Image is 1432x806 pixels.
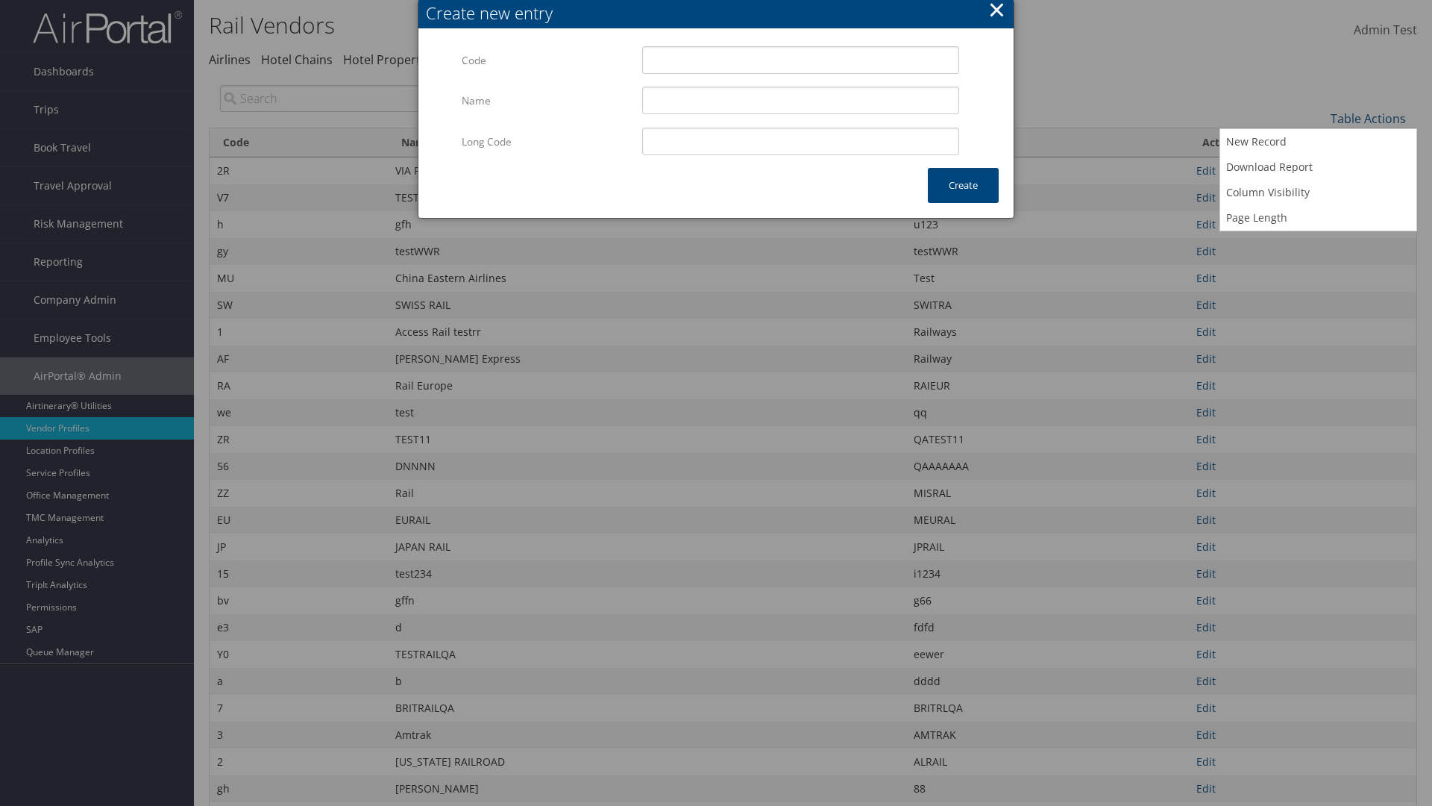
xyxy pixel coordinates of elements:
a: New Record [1220,129,1416,154]
button: Create [928,168,999,203]
a: Column Visibility [1220,180,1416,205]
a: Page Length [1220,205,1416,231]
label: Long Code [462,128,631,156]
a: Download Report [1220,154,1416,180]
div: Create new entry [426,1,1014,25]
label: Code [462,46,631,75]
label: Name [462,87,631,115]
